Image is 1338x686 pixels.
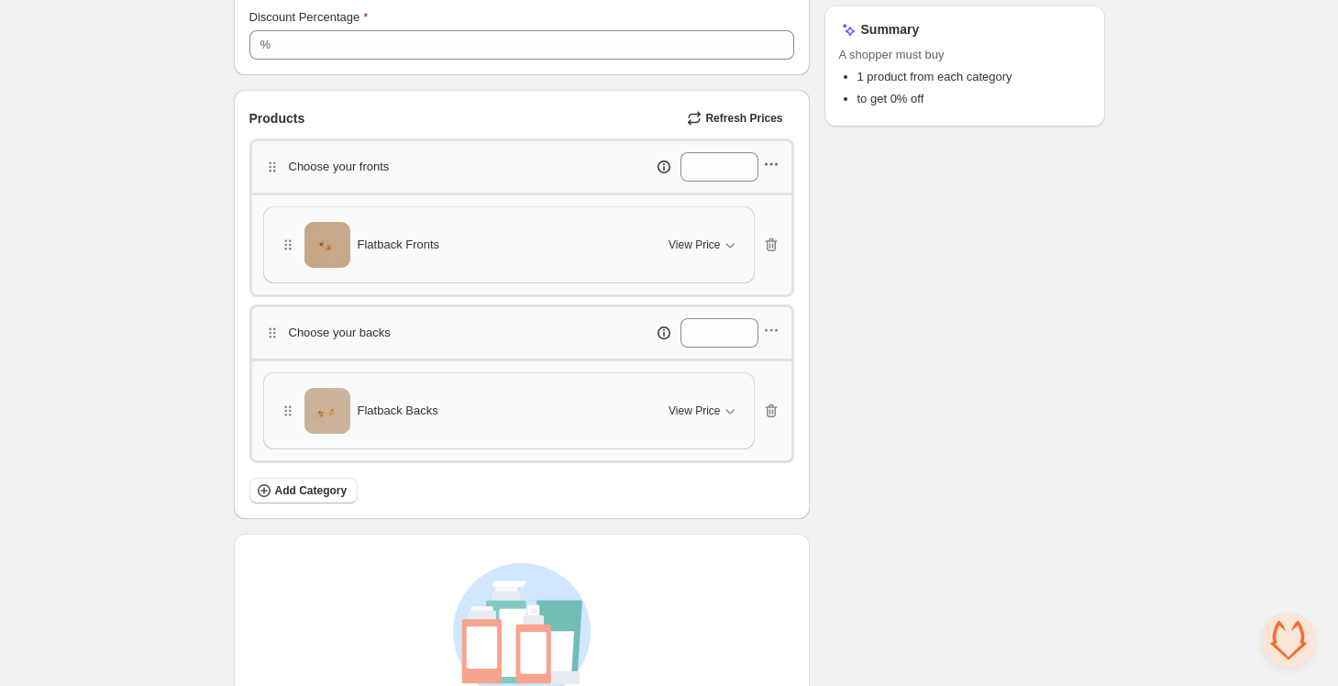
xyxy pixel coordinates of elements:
[669,404,720,418] span: View Price
[839,46,1090,64] span: A shopper must buy
[857,68,1090,86] li: 1 product from each category
[358,236,440,254] span: Flatback Fronts
[260,36,271,54] div: %
[861,20,920,39] h3: Summary
[857,90,1090,108] li: to get 0% off
[304,379,350,443] img: Flatback Backs
[1261,613,1316,668] a: Open chat
[680,105,793,131] button: Refresh Prices
[249,8,369,27] label: Discount Percentage
[658,230,749,260] button: View Price
[304,213,350,277] img: Flatback Fronts
[289,324,391,342] p: Choose your backs
[275,483,348,498] span: Add Category
[358,402,438,420] span: Flatback Backs
[289,158,390,176] p: Choose your fronts
[705,111,782,126] span: Refresh Prices
[249,109,305,127] span: Products
[658,396,749,426] button: View Price
[249,478,359,503] button: Add Category
[669,238,720,252] span: View Price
